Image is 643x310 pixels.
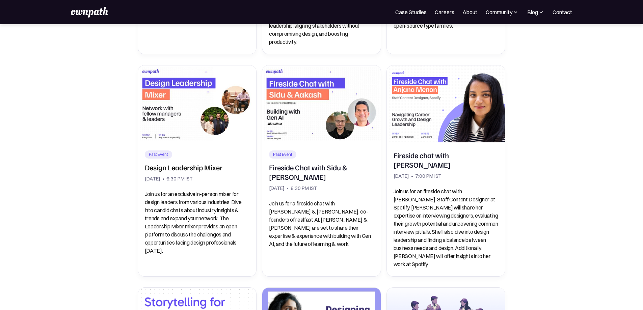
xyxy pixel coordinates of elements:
p: Join us for a fireside chat with [PERSON_NAME] & [PERSON_NAME], co-founders of realfast AI. [PERS... [269,199,374,248]
div: [DATE] [145,174,160,184]
div: • [411,171,413,181]
h2: Fireside Chat with Sidu & [PERSON_NAME] [269,163,374,181]
div: 6:30 PM IST [291,184,317,193]
div: 7:00 PM IST [415,171,441,181]
div: Community [486,8,512,16]
div: Blog [527,8,544,16]
p: Join us for an fireside chat with [PERSON_NAME], Staff Content Designer at Spotify. [PERSON_NAME]... [394,187,499,268]
div: Community [485,8,519,16]
a: Past EventDesign Leadership Mixer[DATE]•6:30 PM ISTJoin us for an exclusive in-person mixer for d... [138,65,257,277]
div: [DATE] [394,171,409,181]
div: • [287,184,289,193]
div: • [162,174,164,184]
h2: Design Leadership Mixer [145,163,222,172]
div: Past Event [273,152,292,157]
a: Past EventFireside Chat with Sidu & [PERSON_NAME][DATE]•6:30 PM ISTJoin us for a fireside chat wi... [262,65,381,277]
div: Blog [527,8,538,16]
div: 6:30 PM IST [166,174,193,184]
a: About [462,8,477,16]
a: Fireside chat with [PERSON_NAME][DATE]•7:00 PM ISTJoin us for an fireside chat with [PERSON_NAME]... [386,65,506,277]
a: Careers [435,8,454,16]
a: Contact [553,8,572,16]
a: Case Studies [395,8,427,16]
div: Past Event [149,152,168,157]
div: [DATE] [269,184,285,193]
h2: Fireside chat with [PERSON_NAME] [394,150,499,169]
p: Join us for an exclusive in-person mixer for design leaders from various industries. Dive into ca... [145,190,250,255]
